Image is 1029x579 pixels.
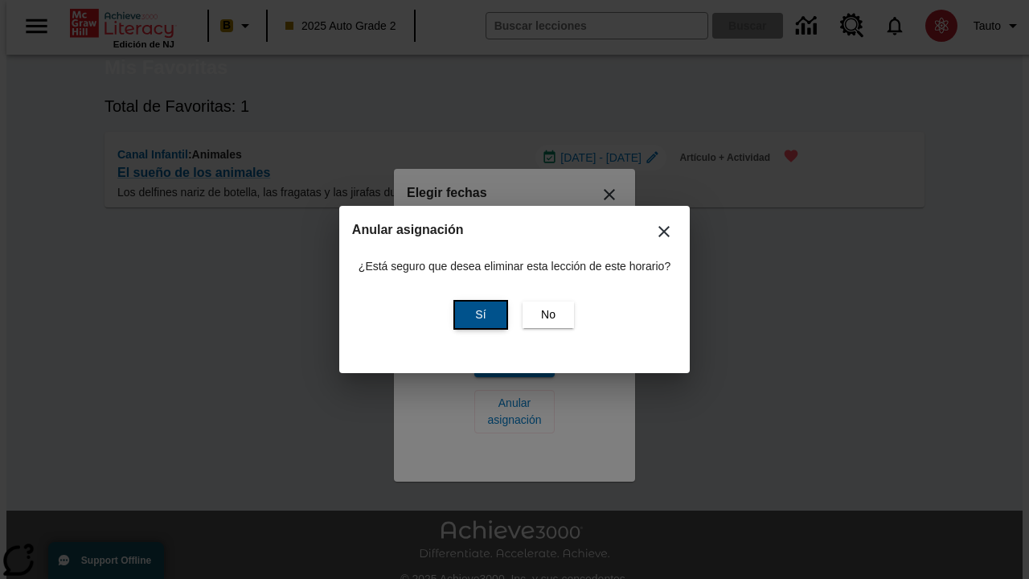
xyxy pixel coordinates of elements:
[359,258,670,275] p: ¿Está seguro que desea eliminar esta lección de este horario?
[541,306,555,323] span: No
[645,212,683,251] button: Cerrar
[475,306,486,323] span: Sí
[352,219,677,241] h2: Anular asignación
[523,302,574,328] button: No
[455,302,506,328] button: Sí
